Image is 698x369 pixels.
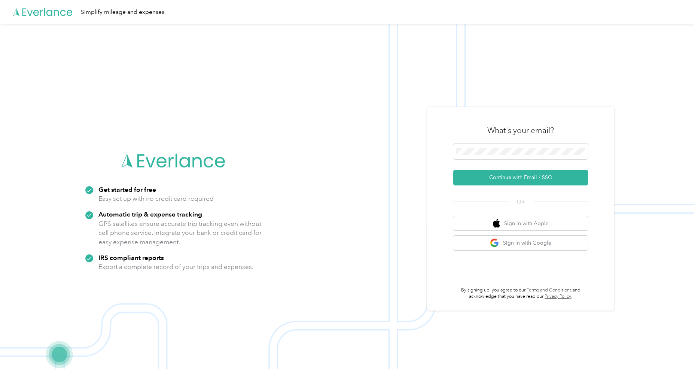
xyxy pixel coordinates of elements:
[98,254,164,261] strong: IRS compliant reports
[490,238,499,248] img: google logo
[453,170,588,185] button: Continue with Email / SSO
[453,236,588,250] button: google logoSign in with Google
[453,287,588,300] p: By signing up, you agree to our and acknowledge that you have read our .
[98,210,202,218] strong: Automatic trip & expense tracking
[656,327,698,369] iframe: Everlance-gr Chat Button Frame
[98,219,262,247] p: GPS satellites ensure accurate trip tracking even without cell phone service. Integrate your bank...
[81,7,164,17] div: Simplify mileage and expenses
[508,198,534,206] span: OR
[527,287,571,293] a: Terms and Conditions
[493,219,500,228] img: apple logo
[98,194,214,203] p: Easy set up with no credit card required
[98,262,253,272] p: Export a complete record of your trips and expenses.
[487,125,554,136] h3: What's your email?
[98,185,156,193] strong: Get started for free
[453,216,588,231] button: apple logoSign in with Apple
[545,294,571,299] a: Privacy Policy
